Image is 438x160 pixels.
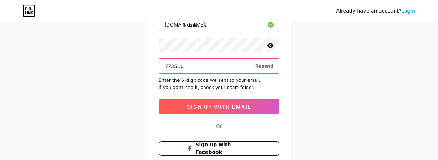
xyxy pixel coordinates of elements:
[159,76,279,91] div: Enter the 6-digit code we sent to your email. If you don’t see it, check your spam folder.
[187,104,251,110] span: sign up with email
[401,8,415,14] a: Login
[196,141,251,156] span: Sign up with Facebook
[336,7,415,15] div: Already have an account?
[255,62,274,70] span: Resend
[216,122,222,130] div: Or
[159,99,279,114] button: sign up with email
[164,21,207,28] div: [DOMAIN_NAME]/
[159,59,279,73] input: Paste login code
[159,141,279,156] button: Sign up with Facebook
[159,17,279,32] input: username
